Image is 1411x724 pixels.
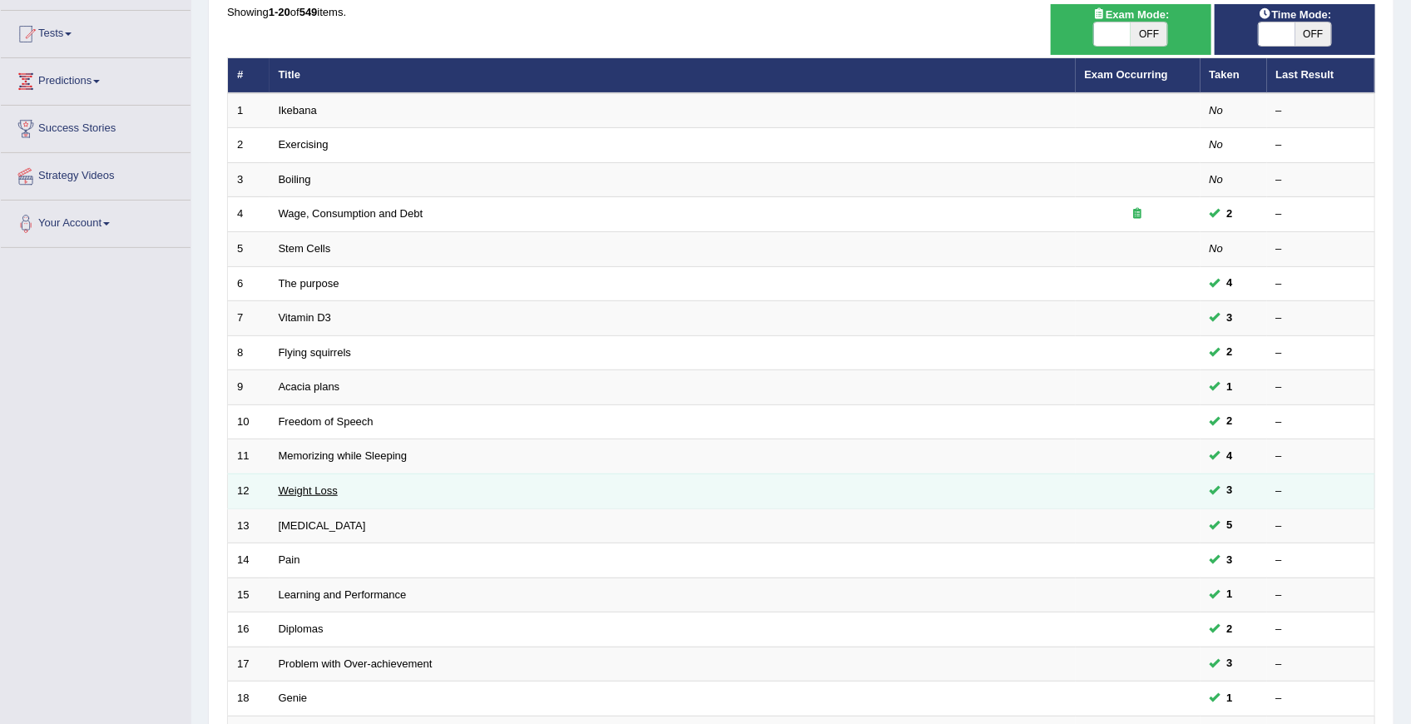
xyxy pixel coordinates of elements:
[228,543,270,578] td: 14
[1220,552,1240,569] span: You can still take this question
[228,58,270,93] th: #
[228,232,270,267] td: 5
[228,647,270,682] td: 17
[1276,103,1366,119] div: –
[1220,482,1240,499] span: You can still take this question
[1276,276,1366,292] div: –
[1,201,191,242] a: Your Account
[228,439,270,474] td: 11
[1220,344,1240,361] span: You can still take this question
[279,692,308,704] a: Genie
[1276,345,1366,361] div: –
[1201,58,1267,93] th: Taken
[279,553,300,566] a: Pain
[1220,448,1240,465] span: You can still take this question
[1210,104,1224,117] em: No
[1220,413,1240,430] span: You can still take this question
[228,266,270,301] td: 6
[1210,173,1224,186] em: No
[1276,588,1366,603] div: –
[1210,138,1224,151] em: No
[300,6,318,18] b: 549
[279,138,329,151] a: Exercising
[279,622,324,635] a: Diplomas
[269,6,290,18] b: 1-20
[1276,310,1366,326] div: –
[1051,4,1211,55] div: Show exams occurring in exams
[279,380,340,393] a: Acacia plans
[279,277,339,290] a: The purpose
[279,346,351,359] a: Flying squirrels
[279,242,331,255] a: Stem Cells
[228,301,270,336] td: 7
[228,508,270,543] td: 13
[279,657,433,670] a: Problem with Over-achievement
[1276,172,1366,188] div: –
[1085,68,1168,81] a: Exam Occurring
[1220,310,1240,327] span: You can still take this question
[1276,414,1366,430] div: –
[1,11,191,52] a: Tests
[228,128,270,163] td: 2
[1276,553,1366,568] div: –
[228,335,270,370] td: 8
[1220,206,1240,223] span: You can still take this question
[1276,657,1366,672] div: –
[279,311,331,324] a: Vitamin D3
[228,404,270,439] td: 10
[1,153,191,195] a: Strategy Videos
[228,474,270,508] td: 12
[228,370,270,405] td: 9
[270,58,1076,93] th: Title
[1276,206,1366,222] div: –
[1276,483,1366,499] div: –
[1086,6,1176,23] span: Exam Mode:
[1295,22,1332,46] span: OFF
[1,106,191,147] a: Success Stories
[1220,379,1240,396] span: You can still take this question
[228,612,270,647] td: 16
[228,578,270,612] td: 15
[228,197,270,232] td: 4
[1276,241,1366,257] div: –
[228,93,270,128] td: 1
[279,173,311,186] a: Boiling
[279,484,338,497] a: Weight Loss
[227,4,1375,20] div: Showing of items.
[1220,586,1240,603] span: You can still take this question
[1267,58,1375,93] th: Last Result
[1276,449,1366,464] div: –
[1220,517,1240,534] span: You can still take this question
[279,415,374,428] a: Freedom of Speech
[1210,242,1224,255] em: No
[1276,691,1366,707] div: –
[279,104,317,117] a: Ikebana
[228,682,270,717] td: 18
[1,58,191,100] a: Predictions
[1220,655,1240,672] span: You can still take this question
[1220,275,1240,292] span: You can still take this question
[1276,379,1366,395] div: –
[279,519,366,532] a: [MEDICAL_DATA]
[1220,690,1240,707] span: You can still take this question
[279,207,423,220] a: Wage, Consumption and Debt
[1131,22,1167,46] span: OFF
[228,162,270,197] td: 3
[1276,518,1366,534] div: –
[1276,137,1366,153] div: –
[1251,6,1338,23] span: Time Mode:
[279,588,407,601] a: Learning and Performance
[1276,622,1366,637] div: –
[1220,621,1240,638] span: You can still take this question
[279,449,408,462] a: Memorizing while Sleeping
[1085,206,1191,222] div: Exam occurring question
